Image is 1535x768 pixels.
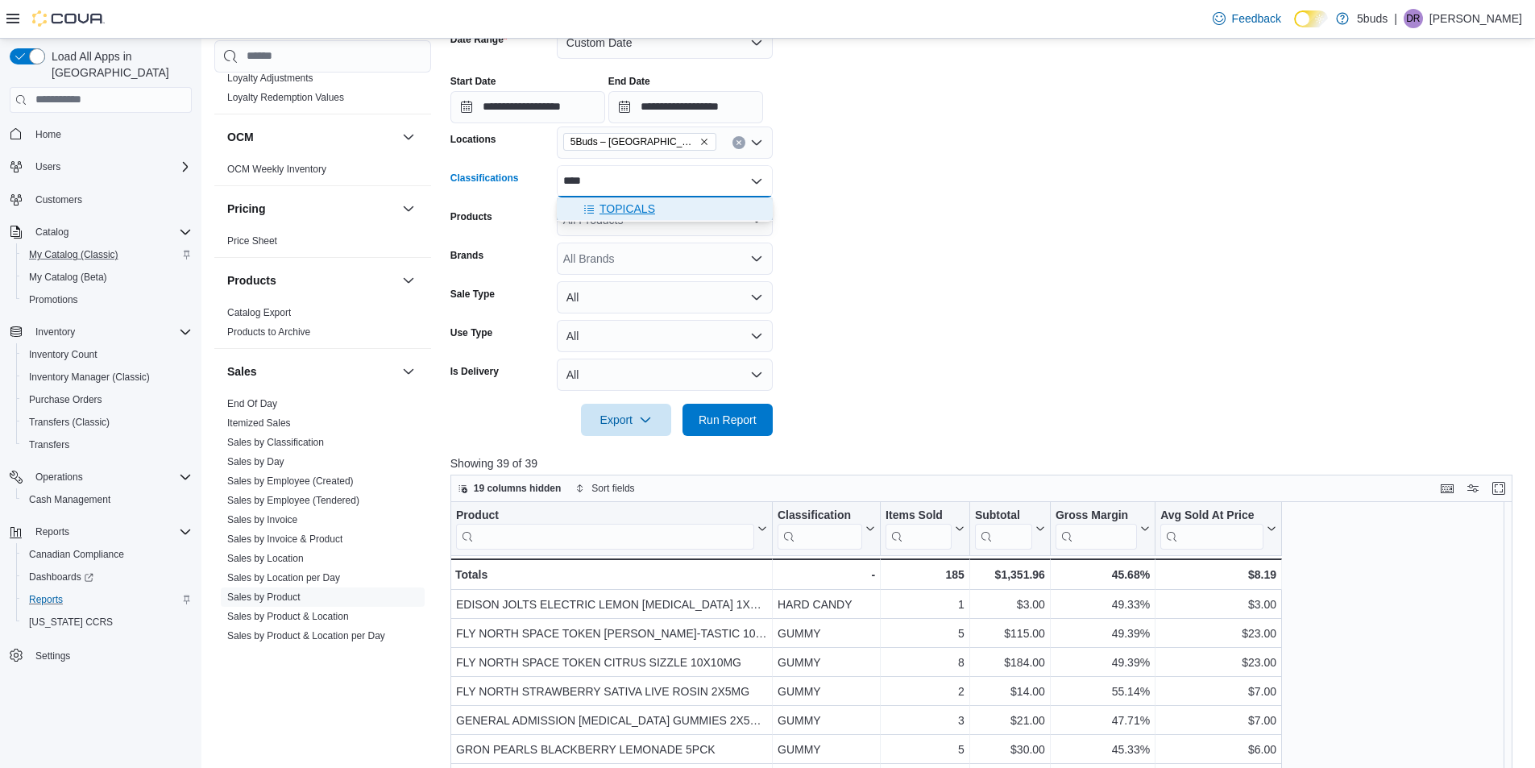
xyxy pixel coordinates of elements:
span: Sort fields [591,482,634,495]
span: Dashboards [23,567,192,587]
span: Inventory [29,322,192,342]
span: OCM Weekly Inventory [227,163,326,176]
span: Purchase Orders [29,393,102,406]
span: Sales by Invoice [227,513,297,526]
button: Inventory [29,322,81,342]
p: [PERSON_NAME] [1429,9,1522,28]
span: Loyalty Adjustments [227,72,313,85]
div: 45.68% [1056,565,1150,584]
a: Transfers [23,435,76,455]
span: My Catalog (Classic) [29,248,118,261]
label: Start Date [450,75,496,88]
a: Reports [23,590,69,609]
button: Open list of options [750,136,763,149]
button: Sort fields [569,479,641,498]
button: Catalog [3,221,198,243]
button: Classification [778,508,875,549]
span: Sales by Location [227,552,304,565]
button: Remove 5Buds – North Battleford from selection in this group [699,137,709,147]
button: All [557,320,773,352]
button: OCM [399,127,418,147]
label: Is Delivery [450,365,499,378]
button: Cash Management [16,488,198,511]
span: Customers [29,189,192,210]
span: Sales by Employee (Created) [227,475,354,488]
span: Export [591,404,662,436]
nav: Complex example [10,116,192,709]
div: 49.39% [1056,653,1150,672]
a: OCM Weekly Inventory [227,164,326,175]
div: 3 [886,711,965,730]
button: Pricing [227,201,396,217]
div: $115.00 [975,624,1045,643]
div: 2 [886,682,965,701]
button: Pricing [399,199,418,218]
button: Avg Sold At Price [1160,508,1276,549]
a: Sales by Product & Location [227,611,349,622]
div: $21.00 [975,711,1045,730]
a: Sales by Day [227,456,284,467]
span: DR [1406,9,1420,28]
div: Dawn Richmond [1404,9,1423,28]
a: Sales by Invoice & Product [227,533,342,545]
div: Choose from the following options [557,197,773,221]
button: Transfers (Classic) [16,411,198,434]
span: Run Report [699,412,757,428]
button: Users [29,157,67,176]
span: Promotions [23,290,192,309]
div: GUMMY [778,682,875,701]
span: My Catalog (Beta) [29,271,107,284]
span: 5Buds – North Battleford [563,133,716,151]
div: Product [456,508,754,523]
label: End Date [608,75,650,88]
span: Transfers [23,435,192,455]
div: Avg Sold At Price [1160,508,1263,523]
div: Gross Margin [1056,508,1137,523]
span: Cash Management [29,493,110,506]
button: Product [456,508,767,549]
span: Reports [29,593,63,606]
span: Catalog Export [227,306,291,319]
h3: Pricing [227,201,265,217]
button: Close list of options [750,175,763,188]
button: Inventory [3,321,198,343]
div: 49.39% [1056,624,1150,643]
p: 5buds [1357,9,1388,28]
div: Totals [455,565,767,584]
a: Sales by Location [227,553,304,564]
a: Home [29,125,68,144]
button: Open list of options [750,252,763,265]
span: Sales by Product & Location [227,610,349,623]
button: Operations [29,467,89,487]
button: Clear input [732,136,745,149]
label: Products [450,210,492,223]
span: [US_STATE] CCRS [29,616,113,629]
div: 5 [886,624,965,643]
span: Itemized Sales [227,417,291,430]
span: Catalog [29,222,192,242]
div: $6.00 [1160,740,1276,759]
a: [US_STATE] CCRS [23,612,119,632]
button: [US_STATE] CCRS [16,611,198,633]
div: $7.00 [1160,711,1276,730]
button: Custom Date [557,27,773,59]
button: My Catalog (Classic) [16,243,198,266]
div: Pricing [214,231,431,257]
div: 1 [886,595,965,614]
label: Date Range [450,33,508,46]
a: Sales by Product & Location per Day [227,630,385,641]
button: Gross Margin [1056,508,1150,549]
span: Reports [23,590,192,609]
div: $23.00 [1160,624,1276,643]
span: Transfers (Classic) [29,416,110,429]
button: Items Sold [886,508,965,549]
a: Purchase Orders [23,390,109,409]
span: Price Sheet [227,235,277,247]
span: Sales by Day [227,455,284,468]
div: 47.71% [1056,711,1150,730]
p: Showing 39 of 39 [450,455,1524,471]
a: Dashboards [23,567,100,587]
div: GUMMY [778,711,875,730]
div: $184.00 [975,653,1045,672]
